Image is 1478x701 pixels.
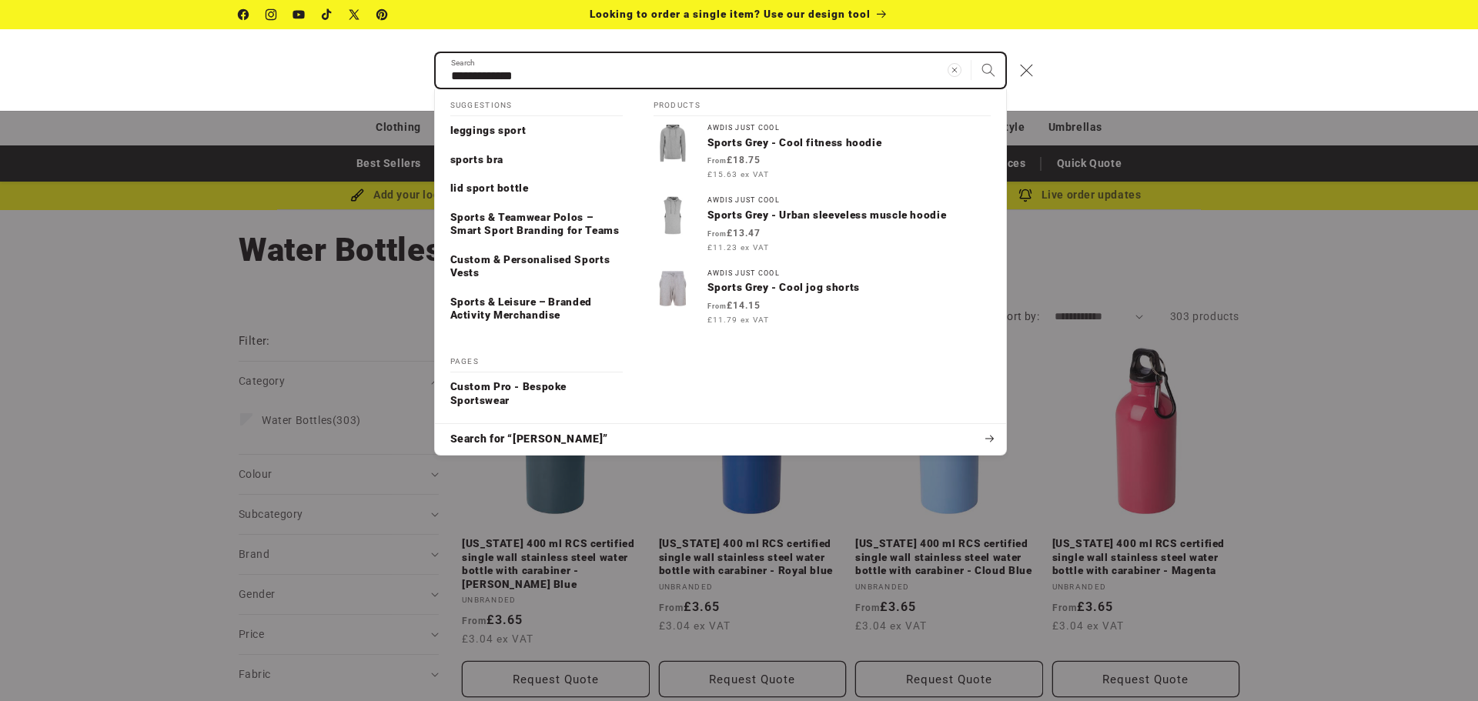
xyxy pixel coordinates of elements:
p: Custom Pro - Bespoke Sportswear [450,380,623,407]
span: Search for “[PERSON_NAME]” [450,432,608,447]
span: lid sport bottle [450,182,529,194]
p: Sports Grey - Cool jog shorts [707,281,991,295]
p: sports bra [450,153,503,167]
p: Sports & Teamwear Polos – Smart Sport Branding for Teams [450,211,623,238]
p: Sports Grey - Cool fitness hoodie [707,136,991,150]
span: £15.63 ex VAT [707,169,769,180]
p: lid sport bottle [450,182,529,195]
span: From [707,230,727,238]
a: AWDis Just CoolSports Grey - Urban sleeveless muscle hoodie From£13.47 £11.23 ex VAT [638,189,1006,261]
button: Search [971,53,1005,87]
p: Custom & Personalised Sports Vests [450,253,623,280]
a: AWDis Just CoolSports Grey - Cool jog shorts From£14.15 £11.79 ex VAT [638,262,1006,334]
a: Custom Pro - Bespoke Sportswear [435,372,638,415]
h2: Products [654,89,991,117]
p: Sports & Leisure – Branded Activity Merchandise [450,295,623,322]
a: Sports & Leisure – Branded Activity Merchandise [435,288,638,330]
span: £11.79 ex VAT [707,314,769,325]
a: lid sport bottle [435,174,638,203]
span: From [707,302,727,310]
img: Cool fitness hoodie [654,124,692,162]
span: From [707,157,727,165]
img: Cool jog shorts [654,269,692,308]
iframe: Chat Widget [1221,535,1478,701]
a: Sports & Teamwear Polos – Smart Sport Branding for Teams [435,203,638,245]
p: leggings sport [450,124,527,138]
p: Sports Grey - Urban sleeveless muscle hoodie [707,209,991,222]
div: AWDis Just Cool [707,269,991,278]
span: leggings sport [450,124,527,136]
span: Looking to order a single item? Use our design tool [590,8,871,20]
a: sports bra [435,145,638,175]
span: sports bra [450,153,503,165]
img: Urban sleeveless muscle hoodie [654,196,692,235]
strong: £18.75 [707,155,761,165]
span: £11.23 ex VAT [707,242,769,253]
h2: Pages [450,345,623,373]
a: AWDis Just CoolSports Grey - Cool fitness hoodie From£18.75 £15.63 ex VAT [638,116,1006,189]
a: leggings sport [435,116,638,145]
a: Custom & Personalised Sports Vests [435,245,638,288]
h2: Suggestions [450,89,623,117]
strong: £14.15 [707,300,761,311]
button: Clear search term [938,53,971,87]
button: Close [1010,53,1044,87]
div: AWDis Just Cool [707,124,991,132]
div: AWDis Just Cool [707,196,991,205]
strong: £13.47 [707,228,761,239]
